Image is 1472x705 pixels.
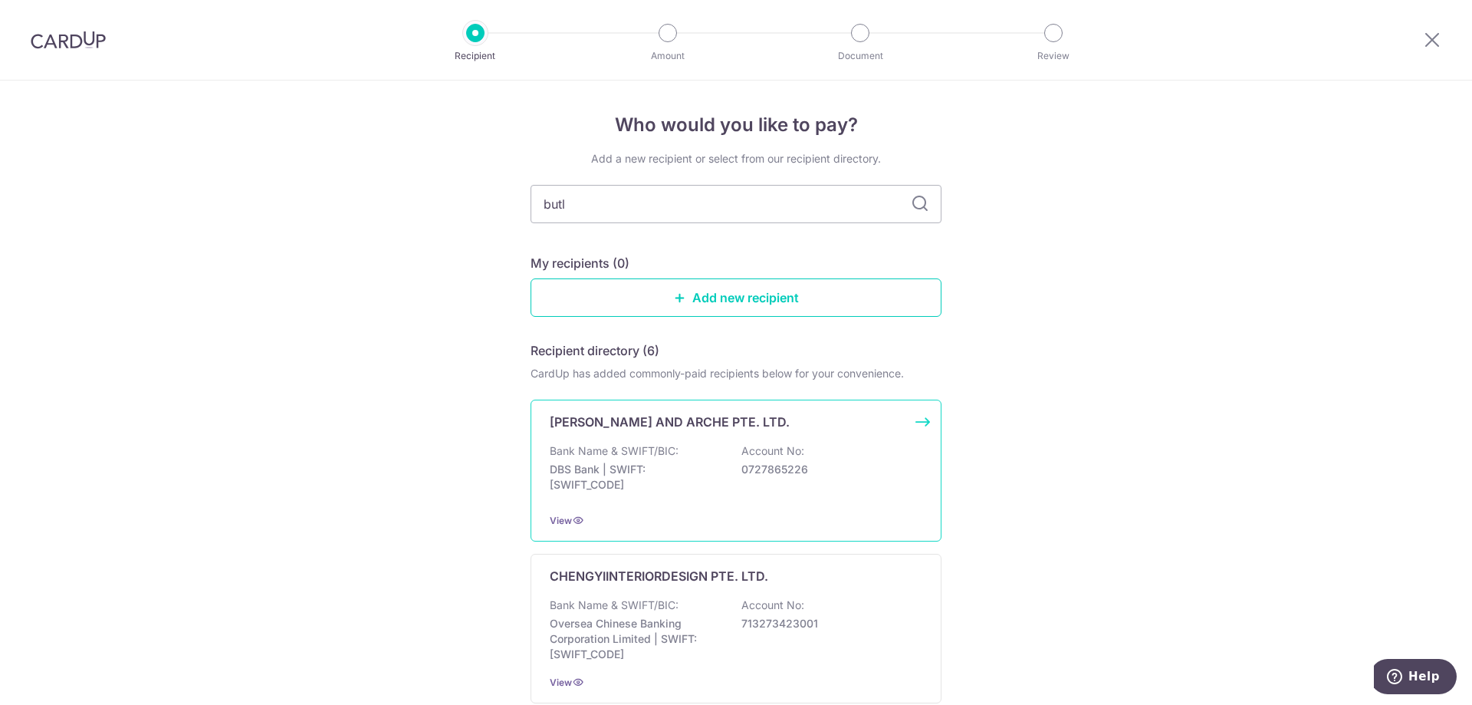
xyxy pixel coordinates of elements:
p: Bank Name & SWIFT/BIC: [550,598,678,613]
a: View [550,677,572,688]
a: View [550,515,572,526]
p: DBS Bank | SWIFT: [SWIFT_CODE] [550,462,721,493]
p: Bank Name & SWIFT/BIC: [550,443,678,459]
img: CardUp [31,31,106,49]
p: Oversea Chinese Banking Corporation Limited | SWIFT: [SWIFT_CODE] [550,616,721,662]
p: Review [997,48,1110,64]
p: [PERSON_NAME] AND ARCHE PTE. LTD. [550,413,790,431]
p: CHENGYIINTERIORDESIGN PTE. LTD. [550,567,768,585]
input: Search for any recipient here [531,185,941,223]
div: CardUp has added commonly-paid recipients below for your convenience. [531,366,941,381]
p: Account No: [741,598,804,613]
p: 713273423001 [741,616,913,631]
p: Document [803,48,917,64]
div: Add a new recipient or select from our recipient directory. [531,151,941,166]
p: 0727865226 [741,462,913,477]
a: Add new recipient [531,278,941,317]
h5: Recipient directory (6) [531,341,659,360]
h4: Who would you like to pay? [531,111,941,139]
p: Amount [611,48,724,64]
p: Account No: [741,443,804,459]
h5: My recipients (0) [531,254,629,272]
p: Recipient [419,48,532,64]
iframe: Opens a widget where you can find more information [1374,659,1457,697]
